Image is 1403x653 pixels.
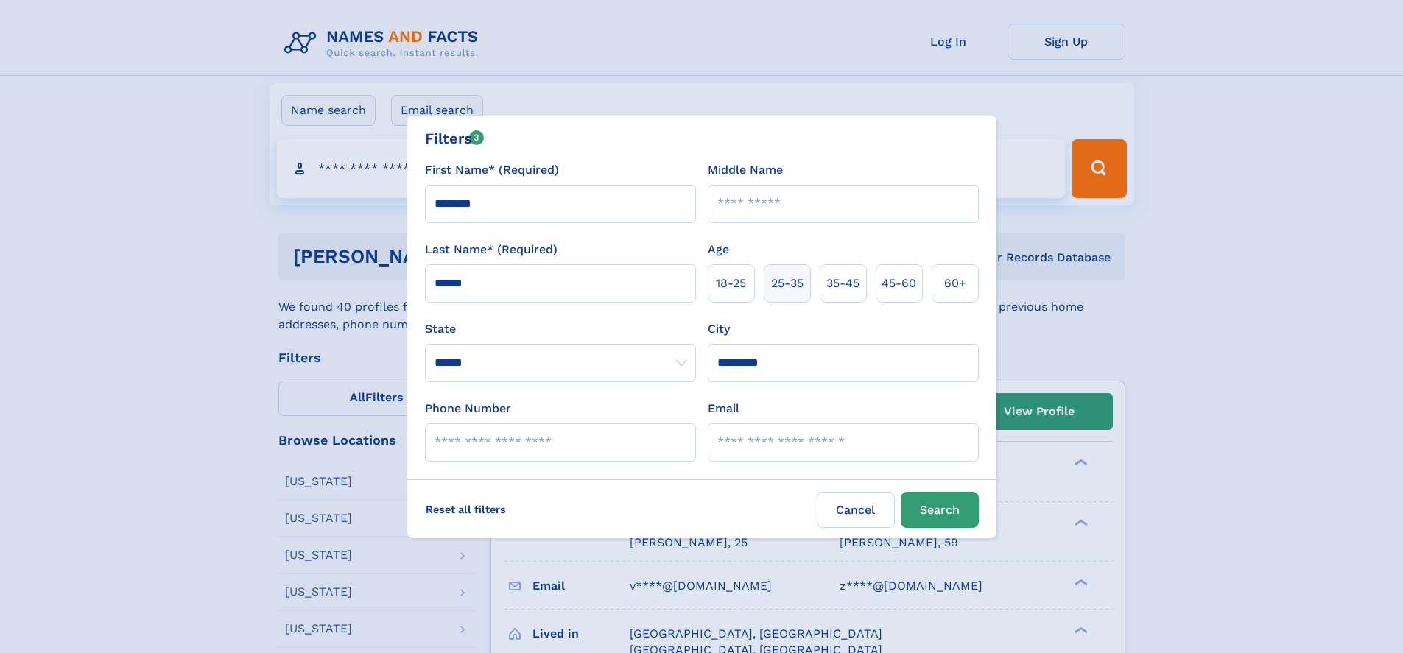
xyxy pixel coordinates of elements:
span: 25‑35 [771,275,804,292]
span: 35‑45 [826,275,859,292]
label: City [708,320,730,338]
div: Filters [425,127,485,149]
label: Age [708,241,729,258]
label: Middle Name [708,161,783,179]
label: Reset all filters [416,492,516,527]
label: State [425,320,696,338]
span: 18‑25 [716,275,746,292]
button: Search [901,492,979,528]
label: Email [708,400,739,417]
label: Cancel [817,492,895,528]
span: 45‑60 [882,275,916,292]
label: First Name* (Required) [425,161,559,179]
label: Phone Number [425,400,511,417]
span: 60+ [944,275,966,292]
label: Last Name* (Required) [425,241,558,258]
